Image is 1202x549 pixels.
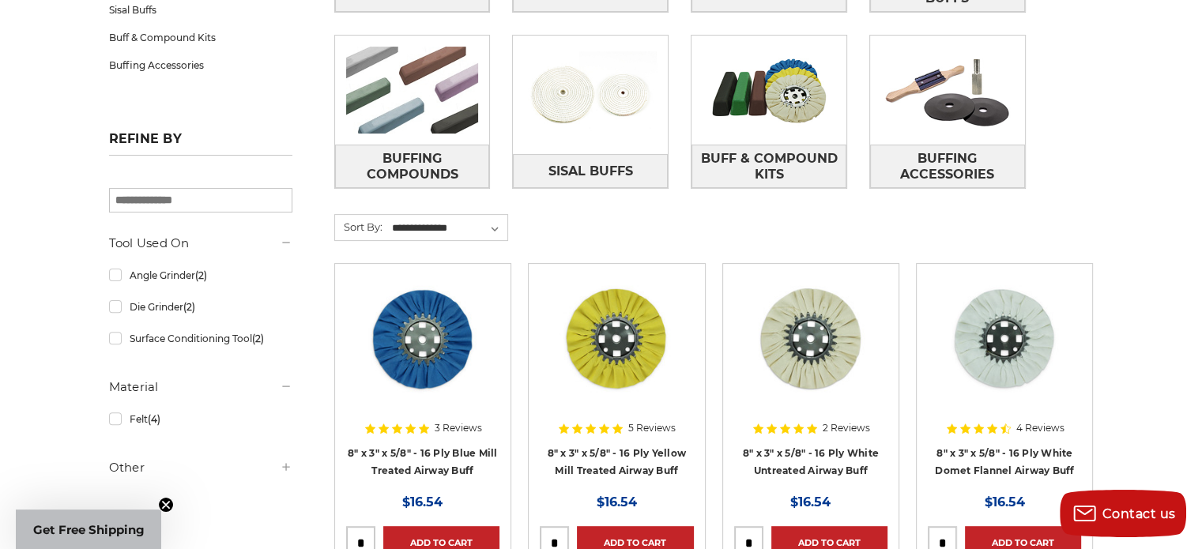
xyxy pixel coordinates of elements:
[194,269,206,281] span: (2)
[1060,490,1186,537] button: Contact us
[183,301,194,313] span: (2)
[335,36,490,145] img: Buffing Compounds
[335,145,490,188] a: Buffing Compounds
[692,145,846,188] span: Buff & Compound Kits
[985,494,1025,510] span: $16.54
[513,40,668,149] img: Sisal Buffs
[548,447,687,477] a: 8" x 3" x 5/8" - 16 Ply Yellow Mill Treated Airway Buff
[109,293,292,321] a: Die Grinder
[390,216,507,240] select: Sort By:
[1016,423,1064,433] span: 4 Reviews
[553,275,680,401] img: 8 x 3 x 5/8 airway buff yellow mill treatment
[597,494,637,510] span: $16.54
[1102,506,1176,521] span: Contact us
[33,522,145,537] span: Get Free Shipping
[691,36,846,145] img: Buff & Compound Kits
[691,145,846,188] a: Buff & Compound Kits
[335,215,382,239] label: Sort By:
[628,423,676,433] span: 5 Reviews
[109,51,292,79] a: Buffing Accessories
[748,275,874,401] img: 8 inch untreated airway buffing wheel
[251,333,263,344] span: (2)
[109,405,292,433] a: Felt
[540,275,693,428] a: 8 x 3 x 5/8 airway buff yellow mill treatment
[360,275,486,401] img: blue mill treated 8 inch airway buffing wheel
[941,275,1068,401] img: 8 inch white domet flannel airway buffing wheel
[109,131,292,156] h5: Refine by
[823,423,870,433] span: 2 Reviews
[109,378,292,397] h5: Material
[336,145,489,188] span: Buffing Compounds
[158,497,174,513] button: Close teaser
[109,234,292,253] h5: Tool Used On
[435,423,482,433] span: 3 Reviews
[109,458,292,477] h5: Other
[16,510,161,549] div: Get Free ShippingClose teaser
[109,24,292,51] a: Buff & Compound Kits
[147,413,160,425] span: (4)
[790,494,831,510] span: $16.54
[870,145,1025,188] a: Buffing Accessories
[928,275,1081,428] a: 8 inch white domet flannel airway buffing wheel
[871,145,1024,188] span: Buffing Accessories
[935,447,1074,477] a: 8" x 3" x 5/8" - 16 Ply White Domet Flannel Airway Buff
[348,447,497,477] a: 8" x 3" x 5/8" - 16 Ply Blue Mill Treated Airway Buff
[548,158,633,185] span: Sisal Buffs
[109,325,292,352] a: Surface Conditioning Tool
[513,154,668,188] a: Sisal Buffs
[743,447,879,477] a: 8" x 3" x 5/8" - 16 Ply White Untreated Airway Buff
[402,494,443,510] span: $16.54
[734,275,887,428] a: 8 inch untreated airway buffing wheel
[109,261,292,289] a: Angle Grinder
[346,275,499,428] a: blue mill treated 8 inch airway buffing wheel
[870,36,1025,145] img: Buffing Accessories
